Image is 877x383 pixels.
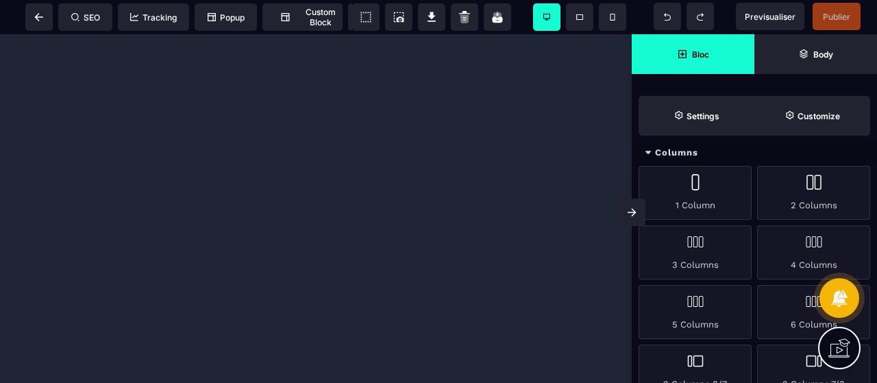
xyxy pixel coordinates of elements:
span: Publier [823,12,850,22]
span: Preview [736,3,804,30]
div: 1 Column [639,166,752,220]
strong: Body [813,49,833,60]
div: Columns [632,140,877,166]
div: 6 Columns [757,285,870,339]
span: Previsualiser [745,12,795,22]
span: Open Style Manager [754,96,870,136]
span: Popup [208,12,245,23]
div: 4 Columns [757,225,870,280]
div: 2 Columns [757,166,870,220]
strong: Customize [798,111,840,121]
span: Screenshot [385,3,412,31]
span: Custom Block [269,7,336,27]
div: 3 Columns [639,225,752,280]
span: Settings [639,96,754,136]
span: Tracking [130,12,177,23]
span: SEO [71,12,100,23]
span: Open Blocks [632,34,754,74]
span: Open Layer Manager [754,34,877,74]
div: 5 Columns [639,285,752,339]
strong: Bloc [692,49,709,60]
strong: Settings [687,111,719,121]
span: View components [352,3,380,31]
